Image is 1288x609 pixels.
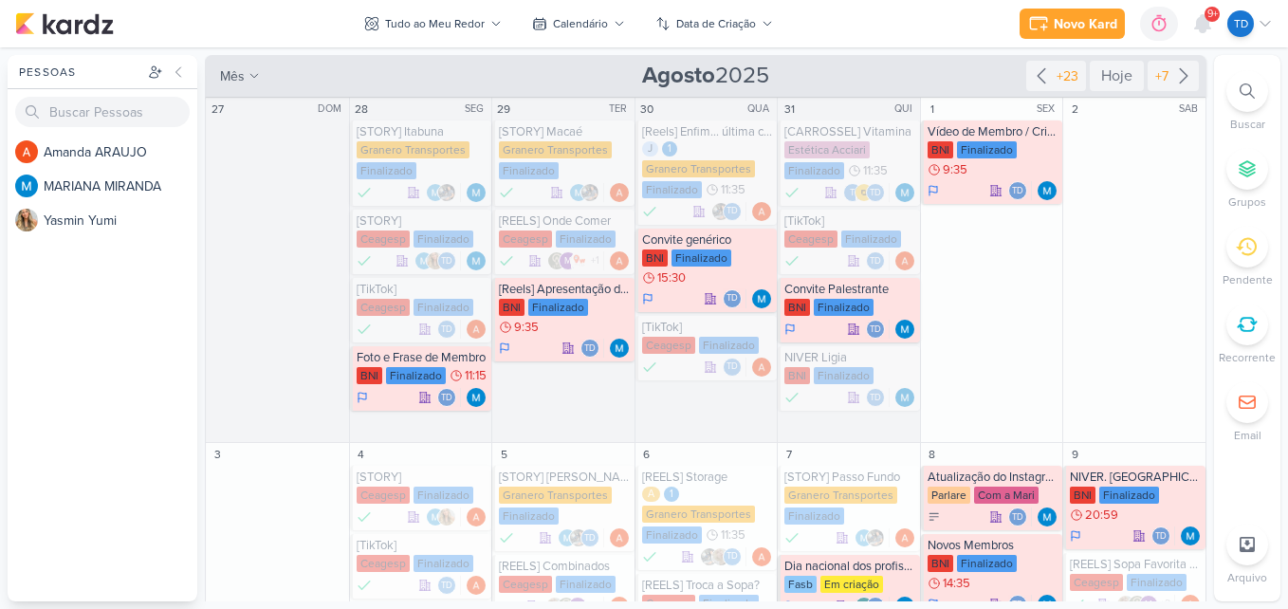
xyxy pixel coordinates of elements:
[610,339,629,358] div: Responsável: MARIANA MIRANDA
[570,251,589,270] img: ow se liga
[558,528,604,547] div: Colaboradores: MARIANA MIRANDA, Everton Granero, Thais de carvalho
[711,547,730,566] img: Sarah Violante
[1214,70,1280,133] li: Ctrl + F
[499,162,559,179] div: Finalizado
[357,124,488,139] div: [STORY] Itabuna
[664,487,679,502] div: 1
[208,100,227,119] div: 27
[467,388,486,407] img: MARIANA MIRANDA
[426,183,461,202] div: Colaboradores: MARIANA MIRANDA, Everton Granero
[784,528,800,547] div: Done
[44,211,197,231] div: Y a s m i n Y u m i
[894,101,918,117] div: QUI
[752,547,771,566] img: Amanda ARAUJO
[414,231,473,248] div: Finalizado
[426,507,461,526] div: Colaboradores: MARIANA MIRANDA, Yasmin Yumi
[784,507,844,525] div: Finalizado
[499,282,631,297] div: [Reels] Apresentação do Colonial
[465,101,489,117] div: SEG
[820,576,883,593] div: Em criação
[784,162,844,179] div: Finalizado
[895,183,914,202] div: Responsável: MARIANA MIRANDA
[556,576,616,593] div: Finalizado
[1070,557,1202,572] div: [REELS] Sopa Favorita das crianças
[642,487,660,502] div: A
[928,124,1059,139] div: Vídeo de Membro / Cris EVO
[1065,100,1084,119] div: 2
[895,320,914,339] img: MARIANA MIRANDA
[855,528,874,547] img: MARIANA MIRANDA
[814,299,874,316] div: Finalizado
[467,576,486,595] img: Amanda ARAUJO
[1090,61,1144,91] div: Hoje
[467,183,486,202] img: MARIANA MIRANDA
[15,209,38,231] img: Yasmin Yumi
[1099,487,1159,504] div: Finalizado
[637,445,656,464] div: 6
[895,388,914,407] img: MARIANA MIRANDA
[352,445,371,464] div: 4
[928,555,953,572] div: BNI
[499,213,631,229] div: [REELS] Onde Comer
[1070,470,1202,485] div: NIVER. Arlindo
[441,325,452,335] p: Td
[584,534,596,544] p: Td
[642,470,774,485] div: [REELS] Storage
[642,141,658,157] div: J
[15,64,144,81] div: Pessoas
[928,470,1059,485] div: Atualização do Instagram
[467,251,486,270] div: Responsável: MARIANA MIRANDA
[414,487,473,504] div: Finalizado
[499,470,631,485] div: [STORY] João Pessoa
[752,289,771,308] img: MARIANA MIRANDA
[850,189,855,198] p: t
[866,388,885,407] div: Thais de carvalho
[569,528,588,547] img: Everton Granero
[1038,507,1057,526] div: Responsável: MARIANA MIRANDA
[441,257,452,267] p: Td
[357,507,372,526] div: Done
[357,141,469,158] div: Granero Transportes
[895,251,914,270] img: Amanda ARAUJO
[784,470,916,485] div: [STORY] Passo Fundo
[1179,101,1204,117] div: SAB
[1012,513,1023,523] p: Td
[752,358,771,377] img: Amanda ARAUJO
[943,163,967,176] span: 9:35
[437,576,456,595] div: Thais de carvalho
[784,251,800,270] div: Done
[642,160,755,177] div: Granero Transportes
[784,282,916,297] div: Convite Palestrante
[752,202,771,221] img: Amanda ARAUJO
[414,251,433,270] img: MARIANA MIRANDA
[895,183,914,202] img: MARIANA MIRANDA
[357,538,488,553] div: [TikTok]
[494,445,513,464] div: 5
[499,299,524,316] div: BNI
[467,507,486,526] img: Amanda ARAUJO
[441,394,452,403] p: Td
[414,555,473,572] div: Finalizado
[1228,194,1266,211] p: Grupos
[426,251,445,270] img: Yasmin Yumi
[723,289,742,308] div: Thais de carvalho
[589,253,599,268] span: +1
[870,394,881,403] p: Td
[15,12,114,35] img: kardz.app
[208,445,227,464] div: 3
[357,390,368,405] div: Em Andamento
[44,176,197,196] div: M A R I A N A M I R A N D A
[1230,116,1265,133] p: Buscar
[357,183,372,202] div: Finalizado
[610,528,629,547] img: Amanda ARAUJO
[1070,574,1123,591] div: Ceagesp
[528,299,588,316] div: Finalizado
[727,552,738,562] p: Td
[499,528,514,547] div: Done
[642,124,774,139] div: [Reels] Enfim... última caixa aberta
[642,506,755,523] div: Granero Transportes
[467,320,486,339] img: Amanda ARAUJO
[866,388,890,407] div: Colaboradores: Thais de carvalho
[855,183,874,202] img: IDBOX - Agência de Design
[437,388,456,407] div: Thais de carvalho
